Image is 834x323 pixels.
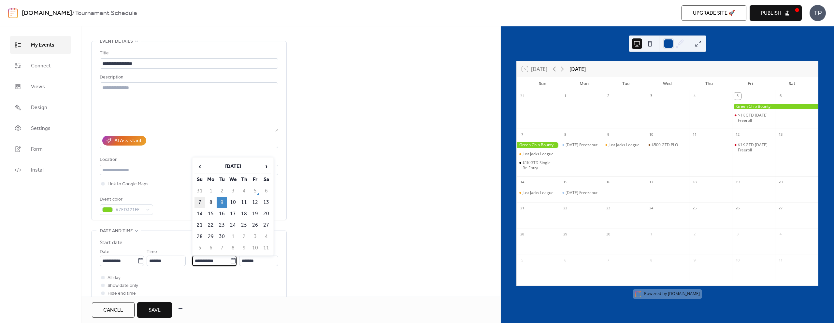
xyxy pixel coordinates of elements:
[605,205,612,212] div: 23
[239,220,249,231] td: 25
[206,174,216,185] th: Mo
[519,92,526,100] div: 31
[31,104,47,112] span: Design
[10,99,71,116] a: Design
[522,77,564,90] div: Sun
[228,208,238,219] td: 17
[517,160,560,170] div: $1K GTD Single Re-Entry
[195,160,205,173] span: ‹
[648,92,655,100] div: 3
[519,131,526,138] div: 7
[75,7,137,20] b: Tournament Schedule
[777,131,784,138] div: 13
[206,243,216,253] td: 6
[603,142,646,147] div: Just Jacks League
[777,205,784,212] div: 27
[239,231,249,242] td: 2
[519,257,526,264] div: 5
[777,92,784,100] div: 6
[100,156,277,164] div: Location
[217,231,227,242] td: 30
[566,190,597,195] div: [DATE] Freezeout
[668,291,700,297] a: [DOMAIN_NAME]
[777,257,784,264] div: 11
[738,142,772,152] div: $1K GTD [DATE] Freeroll
[115,206,143,214] span: #7ED321FF
[609,142,640,147] div: Just Jacks League
[147,248,157,256] span: Time
[732,104,818,109] div: Green Chip Bounty
[734,179,741,186] div: 19
[100,74,277,81] div: Description
[108,282,138,290] span: Show date only
[644,291,700,297] div: Powered by
[569,65,586,73] div: [DATE]
[217,197,227,208] td: 9
[605,231,612,238] div: 30
[228,231,238,242] td: 1
[523,151,554,157] div: Just Jacks League
[100,196,152,204] div: Event color
[217,186,227,196] td: 2
[261,186,271,196] td: 6
[691,131,698,138] div: 11
[10,78,71,95] a: Views
[517,190,560,195] div: Just Jacks League
[261,160,271,173] span: ›
[206,160,260,174] th: [DATE]
[761,9,781,17] span: Publish
[194,174,205,185] th: Su
[100,248,109,256] span: Date
[691,179,698,186] div: 18
[693,9,735,17] span: Upgrade site 🚀
[228,186,238,196] td: 3
[250,197,260,208] td: 12
[750,5,802,21] button: Publish
[652,142,678,147] div: $500 GTD PLO
[261,174,271,185] th: Sa
[100,227,133,235] span: Date and time
[239,197,249,208] td: 11
[10,57,71,75] a: Connect
[648,205,655,212] div: 24
[517,151,560,157] div: Just Jacks League
[102,136,146,146] button: AI Assistant
[738,113,772,123] div: $1K GTD [DATE] Freeroll
[206,208,216,219] td: 15
[734,231,741,238] div: 3
[261,243,271,253] td: 11
[10,140,71,158] a: Form
[92,302,135,318] button: Cancel
[206,186,216,196] td: 1
[647,77,688,90] div: Wed
[31,146,43,153] span: Form
[648,131,655,138] div: 10
[261,208,271,219] td: 20
[250,208,260,219] td: 19
[523,190,554,195] div: Just Jacks League
[648,231,655,238] div: 1
[250,243,260,253] td: 10
[564,77,605,90] div: Mon
[261,220,271,231] td: 27
[103,306,123,314] span: Cancel
[31,83,45,91] span: Views
[100,49,277,57] div: Title
[732,113,775,123] div: $1K GTD Friday Freeroll
[206,231,216,242] td: 29
[10,119,71,137] a: Settings
[734,257,741,264] div: 10
[646,142,689,147] div: $500 GTD PLO
[194,220,205,231] td: 21
[682,5,746,21] button: Upgrade site 🚀
[734,131,741,138] div: 12
[100,38,133,46] span: Event details
[691,231,698,238] div: 2
[72,7,75,20] b: /
[688,77,730,90] div: Thu
[734,205,741,212] div: 26
[777,179,784,186] div: 20
[100,239,122,247] div: Start date
[217,243,227,253] td: 7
